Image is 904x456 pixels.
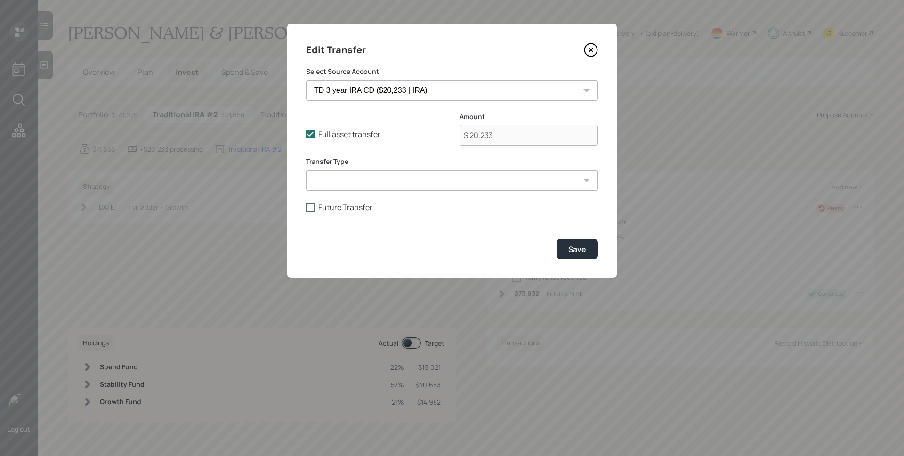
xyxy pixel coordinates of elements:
label: Transfer Type [306,157,598,166]
label: Full asset transfer [306,129,444,139]
button: Save [557,239,598,259]
div: Save [568,244,586,254]
h4: Edit Transfer [306,42,366,57]
label: Future Transfer [306,202,598,212]
label: Select Source Account [306,67,598,76]
label: Amount [460,112,598,122]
